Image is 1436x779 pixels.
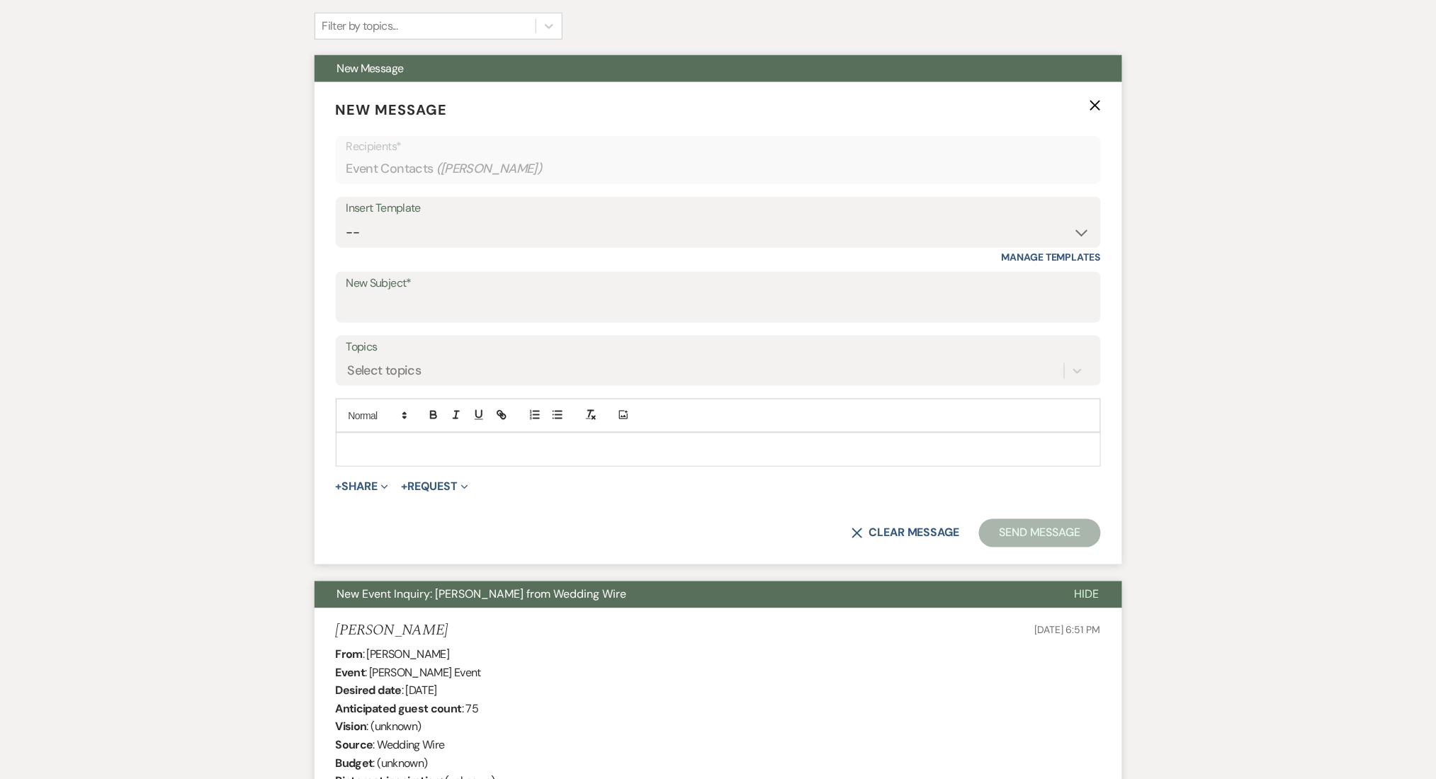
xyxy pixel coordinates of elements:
[336,738,373,753] b: Source
[401,481,468,492] button: Request
[1075,587,1099,602] span: Hide
[852,528,959,539] button: Clear message
[336,683,402,698] b: Desired date
[1052,581,1122,608] button: Hide
[979,519,1100,547] button: Send Message
[436,159,543,178] span: ( [PERSON_NAME] )
[337,587,627,602] span: New Event Inquiry: [PERSON_NAME] from Wedding Wire
[346,198,1090,219] div: Insert Template
[336,647,363,662] b: From
[1002,251,1101,263] a: Manage Templates
[336,622,448,640] h5: [PERSON_NAME]
[346,137,1090,156] p: Recipients*
[401,481,407,492] span: +
[337,61,404,76] span: New Message
[315,581,1052,608] button: New Event Inquiry: [PERSON_NAME] from Wedding Wire
[1034,624,1100,637] span: [DATE] 6:51 PM
[322,18,398,35] div: Filter by topics...
[346,337,1090,358] label: Topics
[348,361,422,380] div: Select topics
[346,155,1090,183] div: Event Contacts
[346,273,1090,294] label: New Subject*
[336,481,389,492] button: Share
[336,756,373,771] b: Budget
[336,720,367,734] b: Vision
[336,666,366,681] b: Event
[336,702,462,717] b: Anticipated guest count
[336,101,448,119] span: New Message
[336,481,342,492] span: +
